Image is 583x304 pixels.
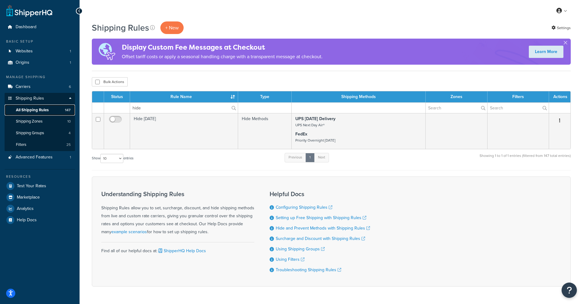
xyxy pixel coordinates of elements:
th: Shipping Methods [292,91,426,102]
a: Analytics [5,203,75,214]
a: Next [314,153,329,162]
td: Hide Methods [238,113,292,149]
a: ShipperHQ Help Docs [157,248,206,254]
a: Origins 1 [5,57,75,68]
span: Marketplace [17,195,40,200]
span: 10 [67,119,71,124]
span: Origins [16,60,29,65]
p: Offset tariff costs or apply a seasonal handling charge with a transparent message at checkout. [122,52,323,61]
li: All Shipping Rules [5,104,75,116]
a: Learn More [529,46,563,58]
li: Carriers [5,81,75,93]
a: Advanced Features 1 [5,152,75,163]
a: Test Your Rates [5,180,75,192]
div: Basic Setup [5,39,75,44]
a: Shipping Rules [5,93,75,104]
span: 147 [65,108,71,113]
li: Origins [5,57,75,68]
button: Bulk Actions [92,77,128,86]
a: Hide and Prevent Methods with Shipping Rules [276,225,370,231]
small: Priority Overnight [DATE] [295,138,335,143]
th: Status [104,91,130,102]
div: Resources [5,174,75,179]
div: Find all of our helpful docs at: [101,242,254,255]
a: Help Docs [5,215,75,226]
li: Shipping Rules [5,93,75,151]
span: Shipping Zones [16,119,43,124]
a: Marketplace [5,192,75,203]
div: Showing 1 to 1 of 1 entries (filtered from 147 total entries) [480,152,571,165]
div: Shipping Rules allow you to set, surcharge, discount, and hide shipping methods from live and cus... [101,191,254,236]
a: Shipping Groups 4 [5,127,75,139]
input: Search [488,103,549,113]
a: Surcharge and Discount with Shipping Rules [276,235,365,242]
a: Setting up Free Shipping with Shipping Rules [276,215,366,221]
span: Shipping Rules [16,96,44,101]
h4: Display Custom Fee Messages at Checkout [122,42,323,52]
h3: Helpful Docs [270,191,370,197]
span: 1 [70,155,71,160]
a: ShipperHQ Home [6,5,52,17]
input: Search [426,103,487,113]
a: Filters 25 [5,139,75,150]
input: Search [130,103,238,113]
span: Websites [16,49,33,54]
a: Settings [551,24,571,32]
a: Using Shipping Groups [276,246,325,252]
th: Type [238,91,292,102]
span: Carriers [16,84,31,89]
a: All Shipping Rules 147 [5,104,75,116]
span: 4 [69,131,71,136]
li: Filters [5,139,75,150]
th: Zones [426,91,488,102]
th: Filters [488,91,549,102]
a: Using Filters [276,256,305,263]
li: Websites [5,46,75,57]
a: Dashboard [5,21,75,33]
span: Dashboard [16,25,36,30]
img: duties-banner-06bc72dcb5fe05cb3f9472aba00be2ae8eb53ab6f0d8bb03d382ba314ac3c341.png [92,39,122,65]
span: All Shipping Rules [16,108,49,113]
span: Advanced Features [16,155,53,160]
div: Manage Shipping [5,74,75,80]
li: Shipping Groups [5,127,75,139]
span: 6 [69,84,71,89]
h3: Understanding Shipping Rules [101,191,254,197]
td: Hide [DATE] [130,113,238,149]
strong: FedEx [295,131,307,137]
p: + New [160,21,184,34]
span: 1 [70,49,71,54]
a: Carriers 6 [5,81,75,93]
small: UPS Next Day Air® [295,122,325,128]
th: Actions [549,91,570,102]
a: Troubleshooting Shipping Rules [276,267,341,273]
span: 25 [66,142,71,147]
a: 1 [305,153,315,162]
span: Filters [16,142,26,147]
a: Previous [285,153,306,162]
li: Shipping Zones [5,116,75,127]
li: Advanced Features [5,152,75,163]
span: Test Your Rates [17,184,46,189]
a: Configuring Shipping Rules [276,204,332,211]
a: Websites 1 [5,46,75,57]
span: Help Docs [17,218,37,223]
a: example scenarios [111,229,147,235]
h1: Shipping Rules [92,22,149,34]
button: Open Resource Center [562,283,577,298]
th: Rule Name : activate to sort column ascending [130,91,238,102]
span: Shipping Groups [16,131,44,136]
span: Analytics [17,206,34,211]
select: Showentries [100,154,123,163]
strong: UPS [DATE] Delivery [295,116,335,122]
label: Show entries [92,154,133,163]
span: 1 [70,60,71,65]
a: Shipping Zones 10 [5,116,75,127]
